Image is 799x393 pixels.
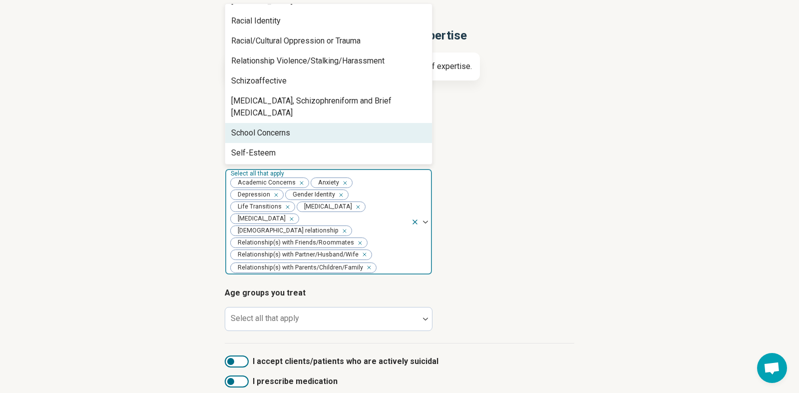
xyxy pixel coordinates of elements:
label: Select all that apply [231,170,286,177]
div: Self-Esteem [231,147,276,159]
span: [DEMOGRAPHIC_DATA] relationship [231,226,342,235]
div: School Concerns [231,127,290,139]
div: Relationship Violence/Stalking/Harassment [231,55,385,67]
div: Racial/Cultural Oppression or Trauma [231,35,361,47]
span: Life Transitions [231,202,285,211]
h3: Age groups you treat [225,287,574,299]
span: [MEDICAL_DATA] [231,214,289,223]
span: Anxiety [311,178,342,187]
div: Schizoaffective [231,75,287,87]
span: [MEDICAL_DATA] [297,202,355,211]
div: Racial Identity [231,15,281,27]
span: Relationship(s) with Friends/Roommates [231,238,357,247]
div: [MEDICAL_DATA], Schizophreniform and Brief [MEDICAL_DATA] [231,95,426,119]
label: Select all that apply [231,313,299,323]
span: Relationship(s) with Parents/Children/Family [231,263,366,272]
span: I prescribe medication [253,375,338,387]
span: I accept clients/patients who are actively suicidal [253,355,438,367]
span: Academic Concerns [231,178,299,187]
span: Depression [231,190,273,199]
span: Gender Identity [286,190,338,199]
span: Relationship(s) with Partner/Husband/Wife [231,250,362,259]
div: Open chat [757,353,787,383]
